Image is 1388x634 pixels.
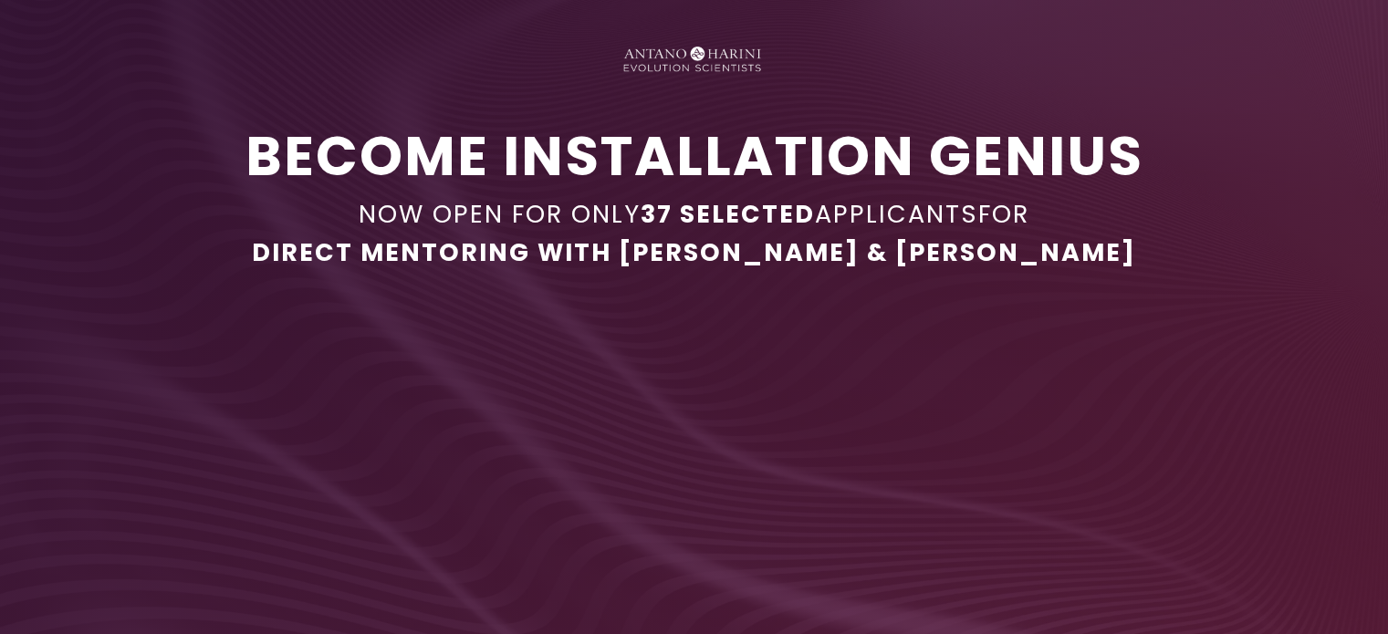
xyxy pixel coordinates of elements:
strong: 37 Selected [641,197,815,231]
strong: Direct Mentoring with [PERSON_NAME] & [PERSON_NAME] [252,235,1136,269]
span: for [978,197,1029,231]
img: A&H_Ev png [603,37,786,83]
span: Now Open for Only Applicants [359,197,978,231]
strong: Become Installation Genius [245,118,1143,194]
